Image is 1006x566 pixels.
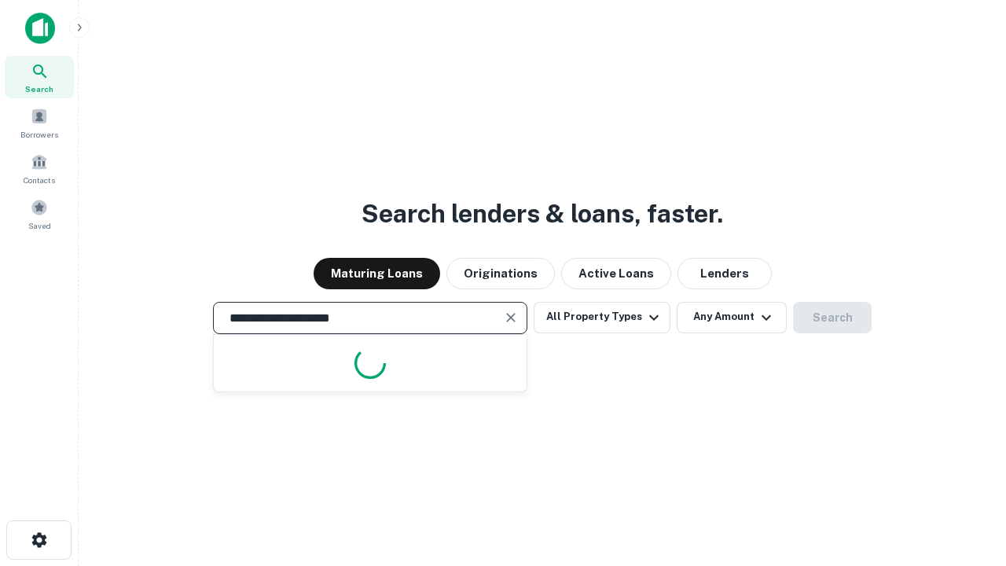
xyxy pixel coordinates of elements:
[5,56,74,98] a: Search
[927,440,1006,516] iframe: Chat Widget
[5,193,74,235] a: Saved
[534,302,670,333] button: All Property Types
[5,147,74,189] a: Contacts
[500,307,522,329] button: Clear
[5,101,74,144] a: Borrowers
[28,219,51,232] span: Saved
[561,258,671,289] button: Active Loans
[314,258,440,289] button: Maturing Loans
[446,258,555,289] button: Originations
[362,195,723,233] h3: Search lenders & loans, faster.
[25,13,55,44] img: capitalize-icon.png
[677,302,787,333] button: Any Amount
[20,128,58,141] span: Borrowers
[677,258,772,289] button: Lenders
[24,174,55,186] span: Contacts
[25,83,53,95] span: Search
